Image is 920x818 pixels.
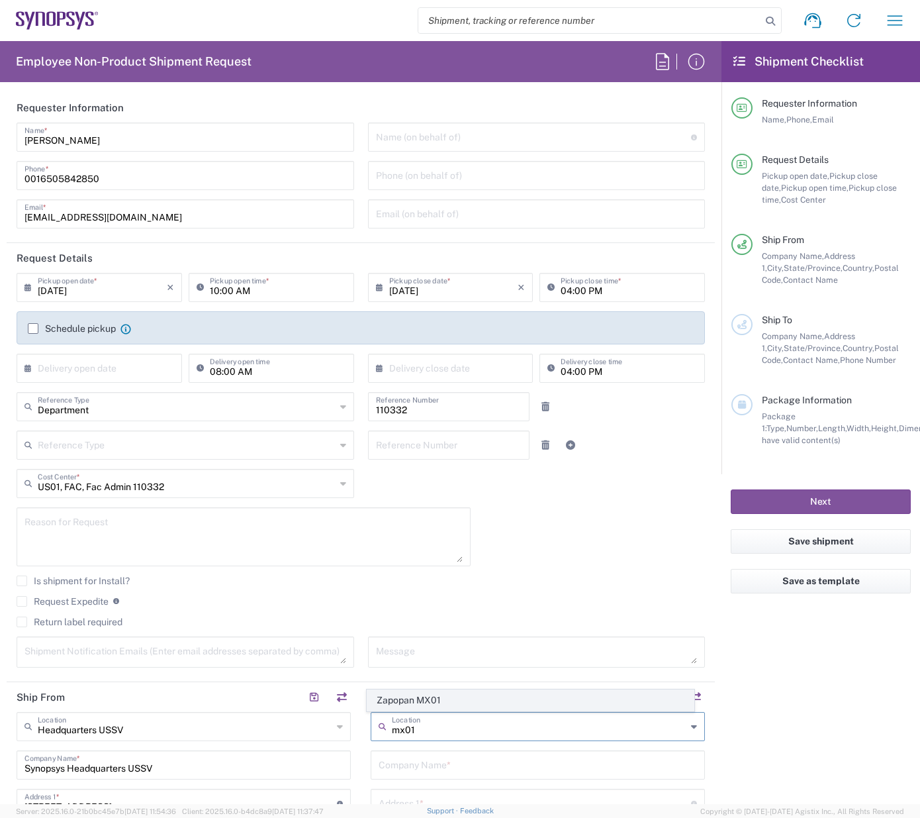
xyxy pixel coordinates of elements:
[272,807,324,815] span: [DATE] 11:37:47
[812,115,834,125] span: Email
[124,807,176,815] span: [DATE] 11:54:36
[182,807,324,815] span: Client: 2025.16.0-b4dc8a9
[762,234,804,245] span: Ship From
[786,423,818,433] span: Number,
[871,423,899,433] span: Height,
[762,251,824,261] span: Company Name,
[781,195,826,205] span: Cost Center
[840,355,896,365] span: Phone Number
[762,395,852,405] span: Package Information
[784,343,843,353] span: State/Province,
[843,263,874,273] span: Country,
[16,54,252,70] h2: Employee Non-Product Shipment Request
[731,569,911,593] button: Save as template
[762,98,857,109] span: Requester Information
[847,423,871,433] span: Width,
[17,617,122,627] label: Return label required
[767,263,784,273] span: City,
[16,807,176,815] span: Server: 2025.16.0-21b0bc45e7b
[781,183,849,193] span: Pickup open time,
[762,154,829,165] span: Request Details
[518,277,525,298] i: ×
[460,807,494,815] a: Feedback
[762,115,786,125] span: Name,
[28,323,116,334] label: Schedule pickup
[367,690,694,711] span: Zapopan MX01
[17,596,109,607] label: Request Expedite
[784,263,843,273] span: State/Province,
[561,436,580,454] a: Add Reference
[818,423,847,433] span: Length,
[786,115,812,125] span: Phone,
[17,101,124,115] h2: Requester Information
[17,691,65,704] h2: Ship From
[762,331,824,341] span: Company Name,
[783,275,838,285] span: Contact Name
[783,355,840,365] span: Contact Name,
[843,343,874,353] span: Country,
[766,423,786,433] span: Type,
[427,807,460,815] a: Support
[762,171,829,181] span: Pickup open date,
[418,8,761,33] input: Shipment, tracking or reference number
[167,277,174,298] i: ×
[762,315,792,325] span: Ship To
[731,529,911,554] button: Save shipment
[700,805,904,817] span: Copyright © [DATE]-[DATE] Agistix Inc., All Rights Reserved
[17,252,93,265] h2: Request Details
[536,397,555,416] a: Remove Reference
[731,489,911,514] button: Next
[767,343,784,353] span: City,
[762,411,796,433] span: Package 1:
[733,54,864,70] h2: Shipment Checklist
[536,436,555,454] a: Remove Reference
[17,576,130,586] label: Is shipment for Install?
